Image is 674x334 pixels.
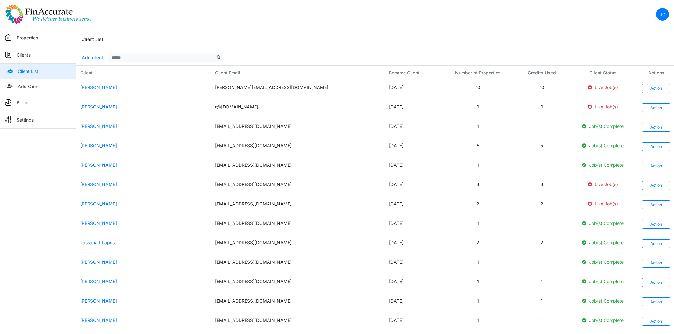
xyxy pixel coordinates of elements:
[80,259,117,265] a: [PERSON_NAME]
[660,11,665,18] p: JG
[571,317,635,324] p: Job(s) Complete
[80,182,117,187] a: [PERSON_NAME]
[385,255,440,274] td: [DATE]
[642,162,670,170] a: Action
[440,313,516,332] td: 1
[440,138,516,158] td: 5
[516,216,568,235] td: 1
[440,177,516,197] td: 3
[17,34,38,41] p: Properties
[211,138,385,158] td: [EMAIL_ADDRESS][DOMAIN_NAME]
[211,158,385,177] td: [EMAIL_ADDRESS][DOMAIN_NAME]
[571,297,635,304] p: Job(s) Complete
[80,201,117,206] a: [PERSON_NAME]
[440,294,516,313] td: 1
[571,142,635,149] p: Job(s) Complete
[638,66,674,80] th: Actions
[80,240,115,245] a: Tassanart Lapus
[642,297,670,306] a: Action
[211,66,385,80] th: Client Email
[642,317,670,326] a: Action
[571,181,635,188] p: Live Job(s)
[211,255,385,274] td: [EMAIL_ADDRESS][DOMAIN_NAME]
[571,220,635,226] p: Job(s) Complete
[5,116,11,123] img: sidemenu_settings.png
[211,197,385,216] td: [EMAIL_ADDRESS][DOMAIN_NAME]
[440,66,516,80] th: Number of Properties
[80,162,117,168] a: [PERSON_NAME]
[571,259,635,265] p: Job(s) Complete
[80,104,117,109] a: [PERSON_NAME]
[385,177,440,197] td: [DATE]
[82,52,104,63] a: Add client
[440,158,516,177] td: 1
[17,99,29,106] p: Billing
[5,34,11,41] img: sidemenu_properties.png
[80,123,117,129] a: [PERSON_NAME]
[642,220,670,229] a: Action
[385,158,440,177] td: [DATE]
[80,279,117,284] a: [PERSON_NAME]
[440,80,516,100] td: 10
[5,99,11,106] img: sidemenu_billing.png
[5,4,92,24] img: spp logo
[385,138,440,158] td: [DATE]
[642,142,670,151] a: Action
[568,66,638,80] th: Client Status
[440,216,516,235] td: 1
[516,177,568,197] td: 3
[516,197,568,216] td: 2
[385,119,440,138] td: [DATE]
[440,100,516,119] td: 0
[516,100,568,119] td: 0
[516,80,568,100] td: 10
[516,274,568,294] td: 1
[109,53,214,62] input: Sizing example input
[516,255,568,274] td: 1
[516,235,568,255] td: 2
[516,313,568,332] td: 1
[571,103,635,110] p: Live Job(s)
[642,103,670,112] a: Action
[571,162,635,168] p: Job(s) Complete
[516,138,568,158] td: 5
[642,181,670,190] a: Action
[440,235,516,255] td: 2
[571,123,635,129] p: Job(s) Complete
[5,52,11,58] img: sidemenu_client.png
[80,317,117,323] a: [PERSON_NAME]
[642,278,670,287] a: Action
[211,119,385,138] td: [EMAIL_ADDRESS][DOMAIN_NAME]
[80,85,117,90] a: [PERSON_NAME]
[571,200,635,207] p: Live Job(s)
[82,37,103,42] h6: Client List
[211,177,385,197] td: [EMAIL_ADDRESS][DOMAIN_NAME]
[571,278,635,285] p: Job(s) Complete
[385,313,440,332] td: [DATE]
[211,274,385,294] td: [EMAIL_ADDRESS][DOMAIN_NAME]
[211,294,385,313] td: [EMAIL_ADDRESS][DOMAIN_NAME]
[211,235,385,255] td: [EMAIL_ADDRESS][DOMAIN_NAME]
[516,294,568,313] td: 1
[440,197,516,216] td: 2
[17,116,34,123] p: Settings
[440,255,516,274] td: 1
[76,66,211,80] th: Client
[516,66,568,80] th: Credits Used
[17,52,31,58] p: Clients
[385,235,440,255] td: [DATE]
[211,100,385,119] td: r@[DOMAIN_NAME]
[642,239,670,248] a: Action
[211,313,385,332] td: [EMAIL_ADDRESS][DOMAIN_NAME]
[516,119,568,138] td: 1
[211,80,385,100] td: [PERSON_NAME][EMAIL_ADDRESS][DOMAIN_NAME]
[385,100,440,119] td: [DATE]
[642,84,670,93] a: Action
[440,274,516,294] td: 1
[385,80,440,100] td: [DATE]
[385,66,440,80] th: Became Client
[571,239,635,246] p: Job(s) Complete
[656,8,669,21] a: JG
[80,143,117,148] a: [PERSON_NAME]
[642,123,670,132] a: Action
